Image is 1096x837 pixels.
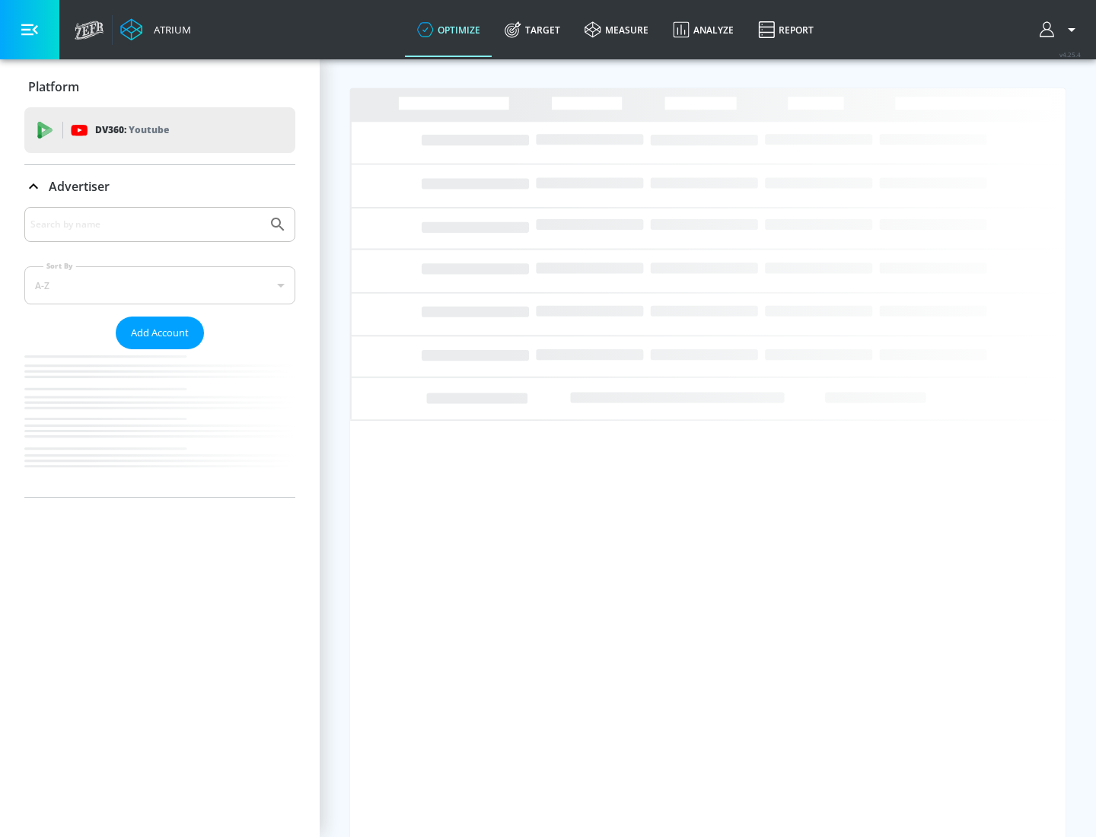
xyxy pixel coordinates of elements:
[28,78,79,95] p: Platform
[24,65,295,108] div: Platform
[30,215,261,234] input: Search by name
[129,122,169,138] p: Youtube
[572,2,661,57] a: measure
[24,266,295,304] div: A-Z
[148,23,191,37] div: Atrium
[24,165,295,208] div: Advertiser
[43,261,76,271] label: Sort By
[24,349,295,497] nav: list of Advertiser
[746,2,826,57] a: Report
[24,107,295,153] div: DV360: Youtube
[405,2,492,57] a: optimize
[492,2,572,57] a: Target
[120,18,191,41] a: Atrium
[661,2,746,57] a: Analyze
[49,178,110,195] p: Advertiser
[116,317,204,349] button: Add Account
[24,207,295,497] div: Advertiser
[131,324,189,342] span: Add Account
[95,122,169,138] p: DV360:
[1059,50,1081,59] span: v 4.25.4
